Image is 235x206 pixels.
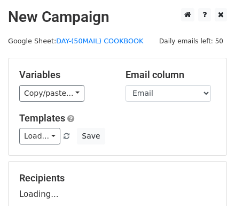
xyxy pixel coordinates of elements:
h5: Recipients [19,172,216,184]
span: Daily emails left: 50 [155,35,227,47]
small: Google Sheet: [8,37,143,45]
a: Copy/paste... [19,85,84,102]
h2: New Campaign [8,8,227,26]
a: DAY-(50MAIL) COOKBOOK [56,37,143,45]
h5: Email column [126,69,216,81]
a: Load... [19,128,60,144]
a: Daily emails left: 50 [155,37,227,45]
a: Templates [19,112,65,124]
button: Save [77,128,105,144]
h5: Variables [19,69,109,81]
div: Loading... [19,172,216,200]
